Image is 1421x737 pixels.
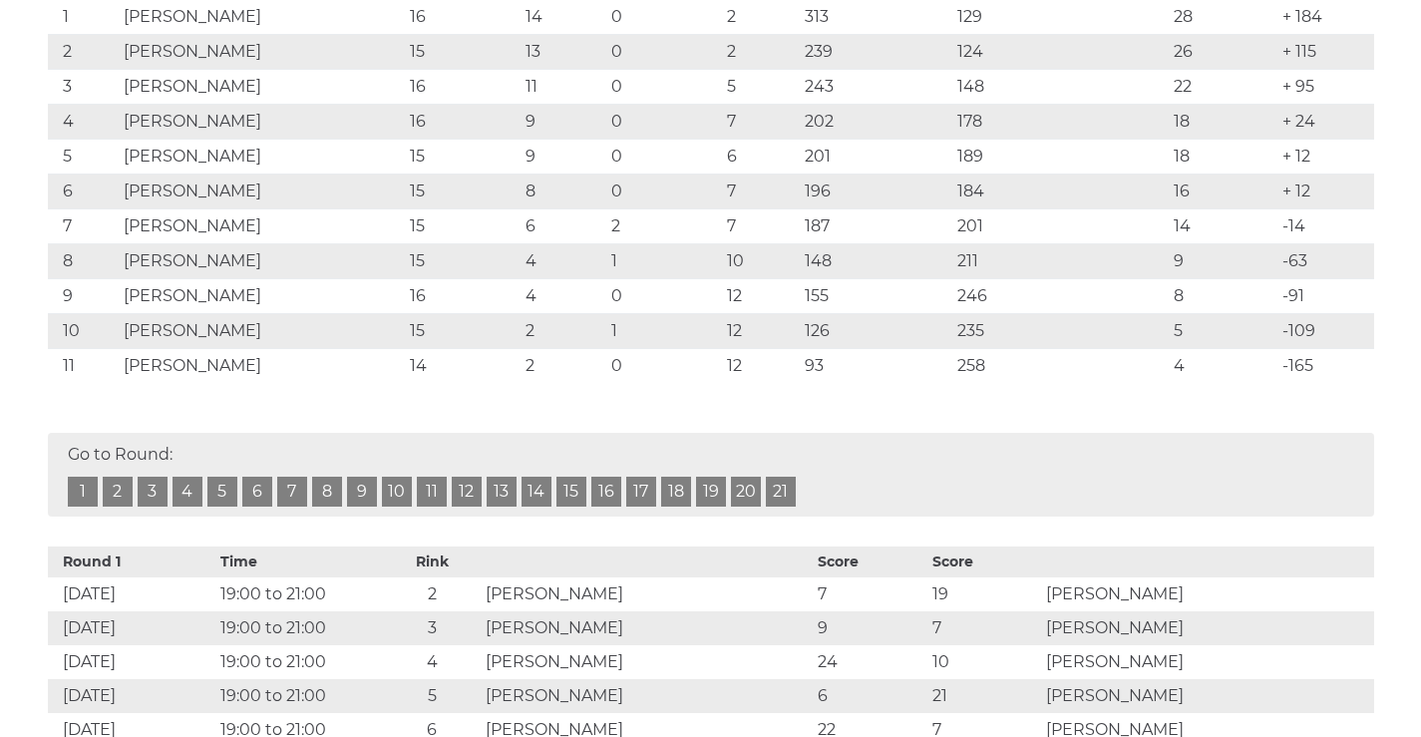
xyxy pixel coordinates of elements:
[119,139,405,174] td: [PERSON_NAME]
[800,34,952,69] td: 239
[312,477,342,507] a: 8
[1277,278,1374,313] td: -91
[1169,243,1277,278] td: 9
[800,278,952,313] td: 155
[521,348,605,383] td: 2
[119,243,405,278] td: [PERSON_NAME]
[487,477,517,507] a: 13
[215,547,384,577] th: Time
[521,174,605,208] td: 8
[522,477,551,507] a: 14
[481,679,813,713] td: [PERSON_NAME]
[405,208,521,243] td: 15
[521,104,605,139] td: 9
[800,69,952,104] td: 243
[952,34,1169,69] td: 124
[215,645,384,679] td: 19:00 to 21:00
[384,645,481,679] td: 4
[722,104,800,139] td: 7
[1169,278,1277,313] td: 8
[722,34,800,69] td: 2
[800,348,952,383] td: 93
[813,577,927,611] td: 7
[1277,139,1374,174] td: + 12
[48,34,120,69] td: 2
[952,243,1169,278] td: 211
[606,208,722,243] td: 2
[800,139,952,174] td: 201
[48,243,120,278] td: 8
[722,278,800,313] td: 12
[800,174,952,208] td: 196
[521,313,605,348] td: 2
[722,139,800,174] td: 6
[48,433,1374,517] div: Go to Round:
[452,477,482,507] a: 12
[405,348,521,383] td: 14
[1169,69,1277,104] td: 22
[1041,577,1373,611] td: [PERSON_NAME]
[606,34,722,69] td: 0
[48,69,120,104] td: 3
[800,313,952,348] td: 126
[927,547,1042,577] th: Score
[119,348,405,383] td: [PERSON_NAME]
[1277,348,1374,383] td: -165
[813,645,927,679] td: 24
[68,477,98,507] a: 1
[48,278,120,313] td: 9
[405,278,521,313] td: 16
[927,679,1042,713] td: 21
[722,174,800,208] td: 7
[384,679,481,713] td: 5
[722,313,800,348] td: 12
[952,313,1169,348] td: 235
[1277,313,1374,348] td: -109
[119,104,405,139] td: [PERSON_NAME]
[722,348,800,383] td: 12
[242,477,272,507] a: 6
[48,313,120,348] td: 10
[766,477,796,507] a: 21
[384,577,481,611] td: 2
[952,139,1169,174] td: 189
[606,348,722,383] td: 0
[606,243,722,278] td: 1
[173,477,202,507] a: 4
[119,174,405,208] td: [PERSON_NAME]
[48,645,216,679] td: [DATE]
[1169,104,1277,139] td: 18
[48,611,216,645] td: [DATE]
[722,243,800,278] td: 10
[591,477,621,507] a: 16
[813,547,927,577] th: Score
[382,477,412,507] a: 10
[48,174,120,208] td: 6
[521,243,605,278] td: 4
[606,313,722,348] td: 1
[207,477,237,507] a: 5
[1169,139,1277,174] td: 18
[606,278,722,313] td: 0
[48,577,216,611] td: [DATE]
[1277,174,1374,208] td: + 12
[813,679,927,713] td: 6
[1277,34,1374,69] td: + 115
[927,611,1042,645] td: 7
[731,477,761,507] a: 20
[952,174,1169,208] td: 184
[606,139,722,174] td: 0
[215,611,384,645] td: 19:00 to 21:00
[800,104,952,139] td: 202
[626,477,656,507] a: 17
[952,104,1169,139] td: 178
[1169,34,1277,69] td: 26
[1041,645,1373,679] td: [PERSON_NAME]
[800,208,952,243] td: 187
[952,278,1169,313] td: 246
[606,174,722,208] td: 0
[521,139,605,174] td: 9
[48,139,120,174] td: 5
[48,348,120,383] td: 11
[1169,313,1277,348] td: 5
